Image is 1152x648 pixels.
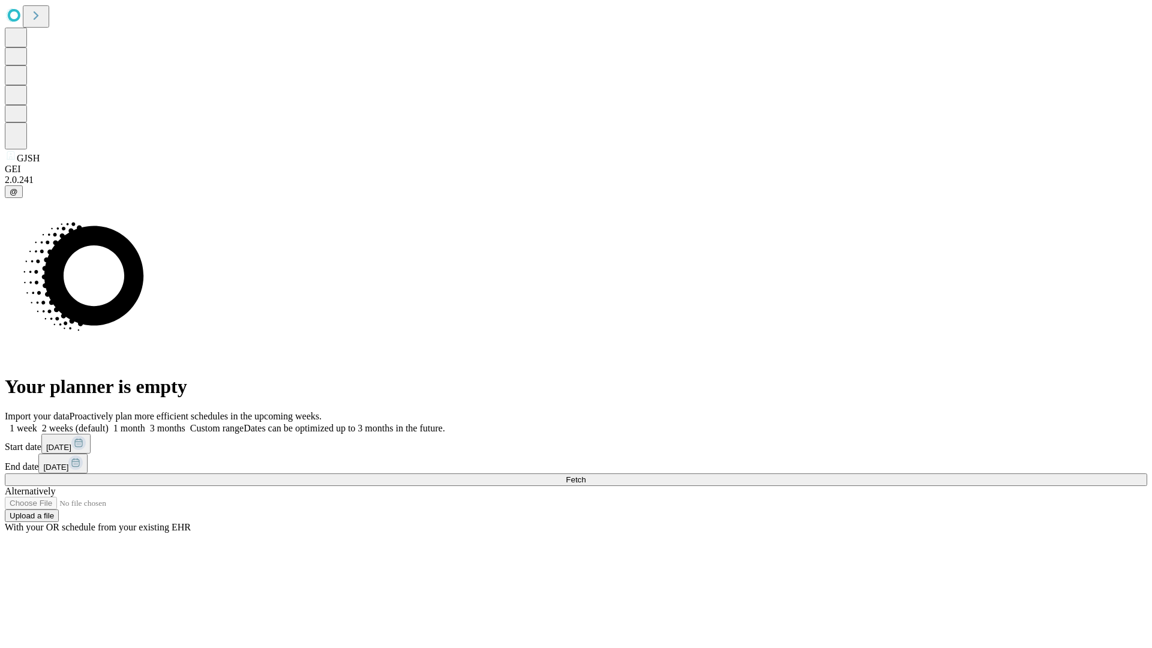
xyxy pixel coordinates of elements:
button: [DATE] [41,434,91,454]
div: GEI [5,164,1147,175]
span: With your OR schedule from your existing EHR [5,522,191,532]
span: Import your data [5,411,70,421]
button: Upload a file [5,509,59,522]
span: Alternatively [5,486,55,496]
span: 2 weeks (default) [42,423,109,433]
div: End date [5,454,1147,473]
span: Dates can be optimized up to 3 months in the future. [244,423,445,433]
span: Custom range [190,423,244,433]
span: Proactively plan more efficient schedules in the upcoming weeks. [70,411,322,421]
span: 1 month [113,423,145,433]
span: 3 months [150,423,185,433]
button: @ [5,185,23,198]
span: GJSH [17,153,40,163]
span: [DATE] [43,463,68,472]
button: Fetch [5,473,1147,486]
button: [DATE] [38,454,88,473]
span: [DATE] [46,443,71,452]
div: Start date [5,434,1147,454]
span: @ [10,187,18,196]
div: 2.0.241 [5,175,1147,185]
h1: Your planner is empty [5,376,1147,398]
span: Fetch [566,475,586,484]
span: 1 week [10,423,37,433]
